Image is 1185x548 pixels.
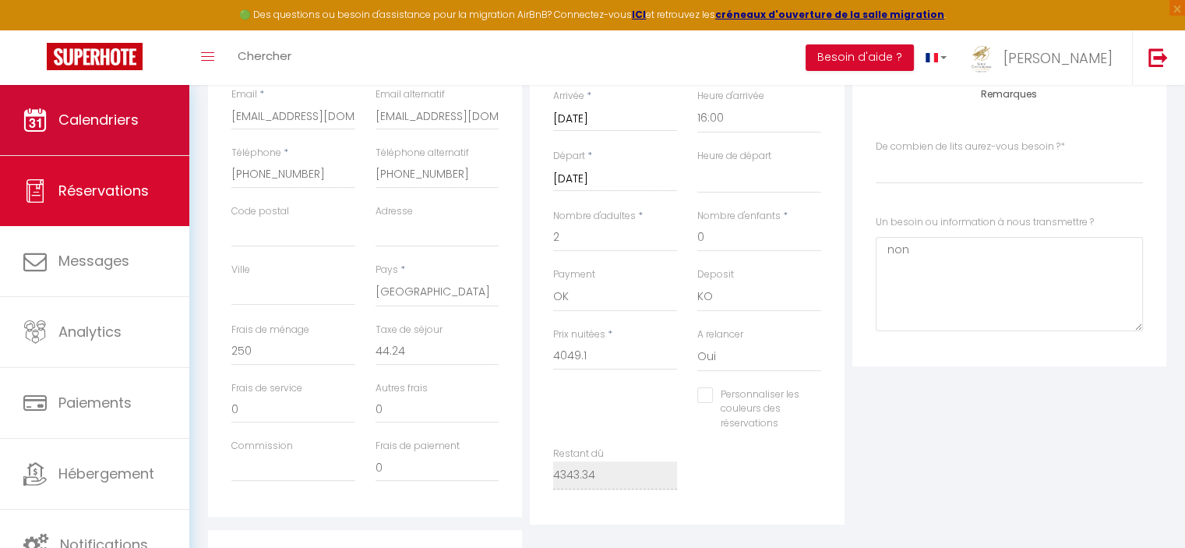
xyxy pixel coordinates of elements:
[697,149,771,164] label: Heure de départ
[231,204,289,219] label: Code postal
[177,90,189,103] img: tab_keywords_by_traffic_grey.svg
[697,209,781,224] label: Nombre d'enfants
[376,146,469,161] label: Téléphone alternatif
[553,267,595,282] label: Payment
[876,89,1143,100] h4: Remarques
[876,215,1094,230] label: Un besoin ou information à nous transmettre ?
[231,323,309,338] label: Frais de ménage
[25,41,37,53] img: website_grey.svg
[226,30,303,85] a: Chercher
[376,204,413,219] label: Adresse
[713,387,802,432] label: Personnaliser les couleurs des réservations
[47,43,143,70] img: Super Booking
[553,89,584,104] label: Arrivée
[958,30,1132,85] a: ... [PERSON_NAME]
[238,48,291,64] span: Chercher
[376,87,445,102] label: Email alternatif
[553,209,636,224] label: Nombre d'adultes
[553,327,605,342] label: Prix nuitées
[231,87,257,102] label: Email
[697,267,734,282] label: Deposit
[80,92,120,102] div: Domaine
[194,92,238,102] div: Mots-clés
[376,439,460,454] label: Frais de paiement
[58,181,149,200] span: Réservations
[1148,48,1168,67] img: logout
[632,8,646,21] a: ICI
[63,90,76,103] img: tab_domain_overview_orange.svg
[231,263,250,278] label: Ville
[58,322,122,341] span: Analytics
[25,25,37,37] img: logo_orange.svg
[231,439,293,454] label: Commission
[715,8,944,21] a: créneaux d'ouverture de la salle migration
[970,44,993,73] img: ...
[58,393,132,412] span: Paiements
[231,146,281,161] label: Téléphone
[58,251,129,270] span: Messages
[58,464,154,483] span: Hébergement
[1003,48,1113,68] span: [PERSON_NAME]
[553,447,604,461] label: Restant dû
[553,149,585,164] label: Départ
[58,110,139,129] span: Calendriers
[44,25,76,37] div: v 4.0.25
[697,89,764,104] label: Heure d'arrivée
[876,140,1065,154] label: De combien de lits aurez-vous besoin ?
[12,6,59,53] button: Ouvrir le widget de chat LiveChat
[376,381,428,396] label: Autres frais
[376,263,398,278] label: Pays
[41,41,176,53] div: Domaine: [DOMAIN_NAME]
[806,44,914,71] button: Besoin d'aide ?
[231,381,302,396] label: Frais de service
[376,323,443,338] label: Taxe de séjour
[697,327,743,342] label: A relancer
